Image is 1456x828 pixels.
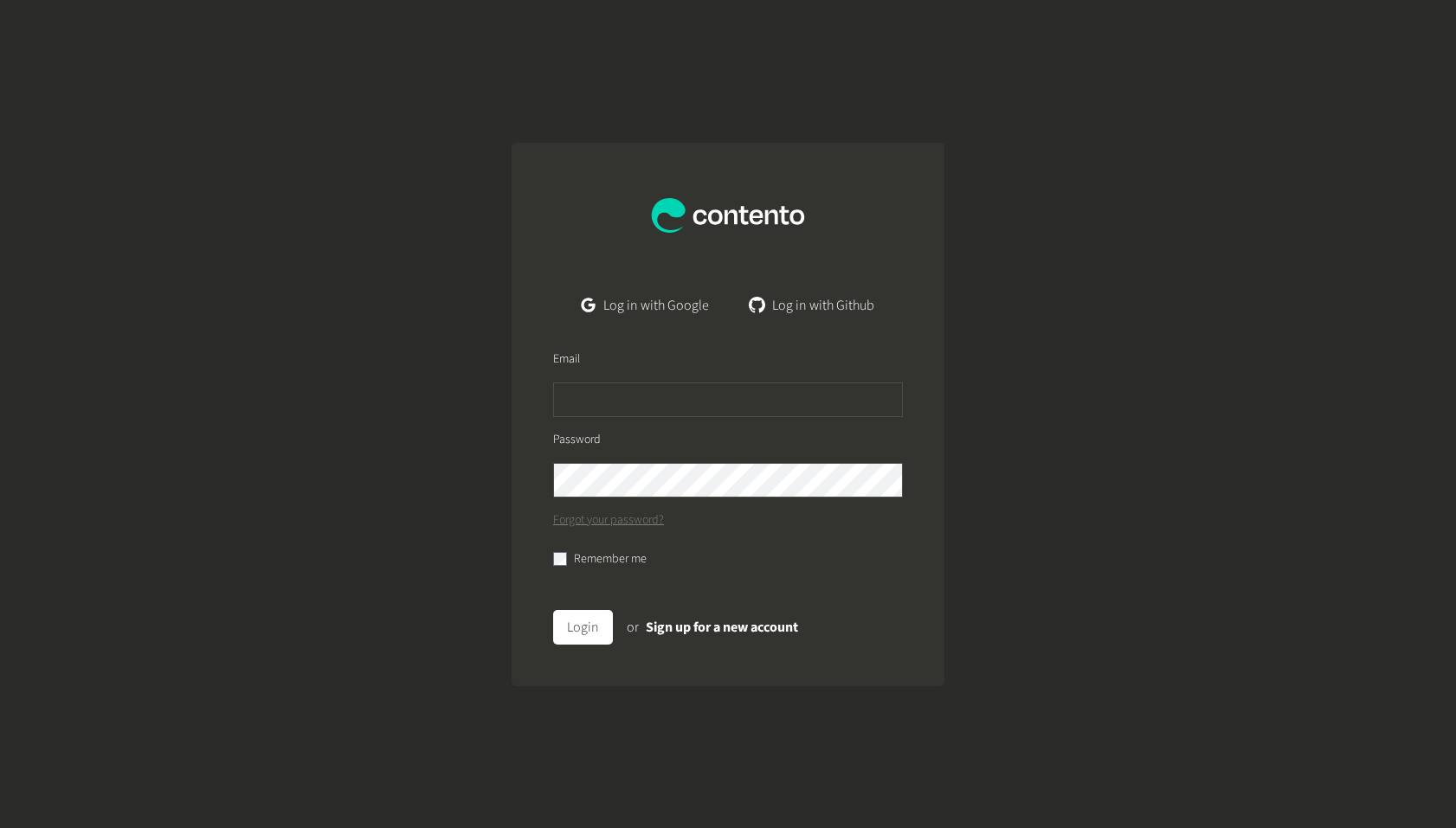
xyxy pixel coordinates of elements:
a: Log in with Google [568,288,723,323]
label: Remember me [574,550,647,568]
button: Login [553,610,613,645]
span: or [627,618,639,637]
label: Email [553,350,580,369]
label: Password [553,431,601,449]
a: Log in with Github [737,288,888,323]
a: Sign up for a new account [646,618,798,637]
a: Forgot your password? [553,511,664,530]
